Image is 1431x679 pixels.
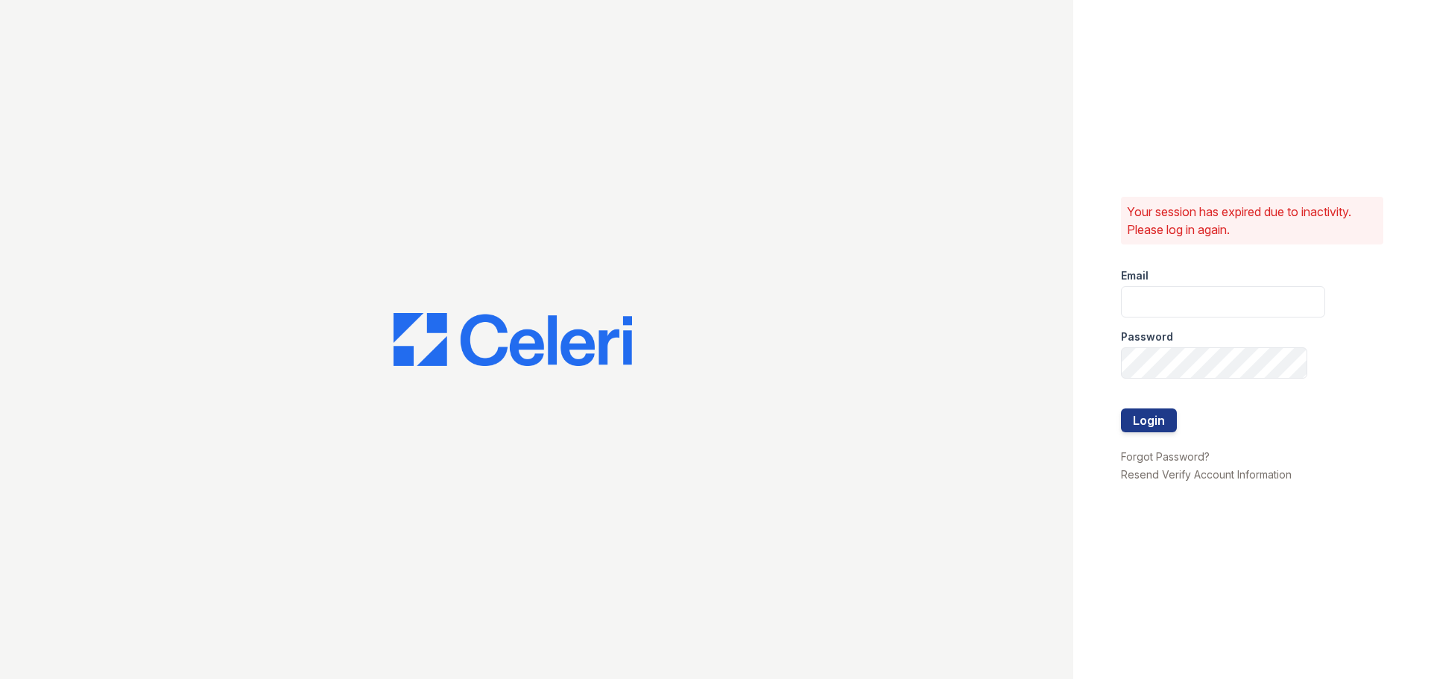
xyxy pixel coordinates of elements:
[1121,450,1210,463] a: Forgot Password?
[1121,408,1177,432] button: Login
[1121,329,1173,344] label: Password
[1121,468,1292,481] a: Resend Verify Account Information
[1121,268,1149,283] label: Email
[1127,203,1377,239] p: Your session has expired due to inactivity. Please log in again.
[394,313,632,367] img: CE_Logo_Blue-a8612792a0a2168367f1c8372b55b34899dd931a85d93a1a3d3e32e68fde9ad4.png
